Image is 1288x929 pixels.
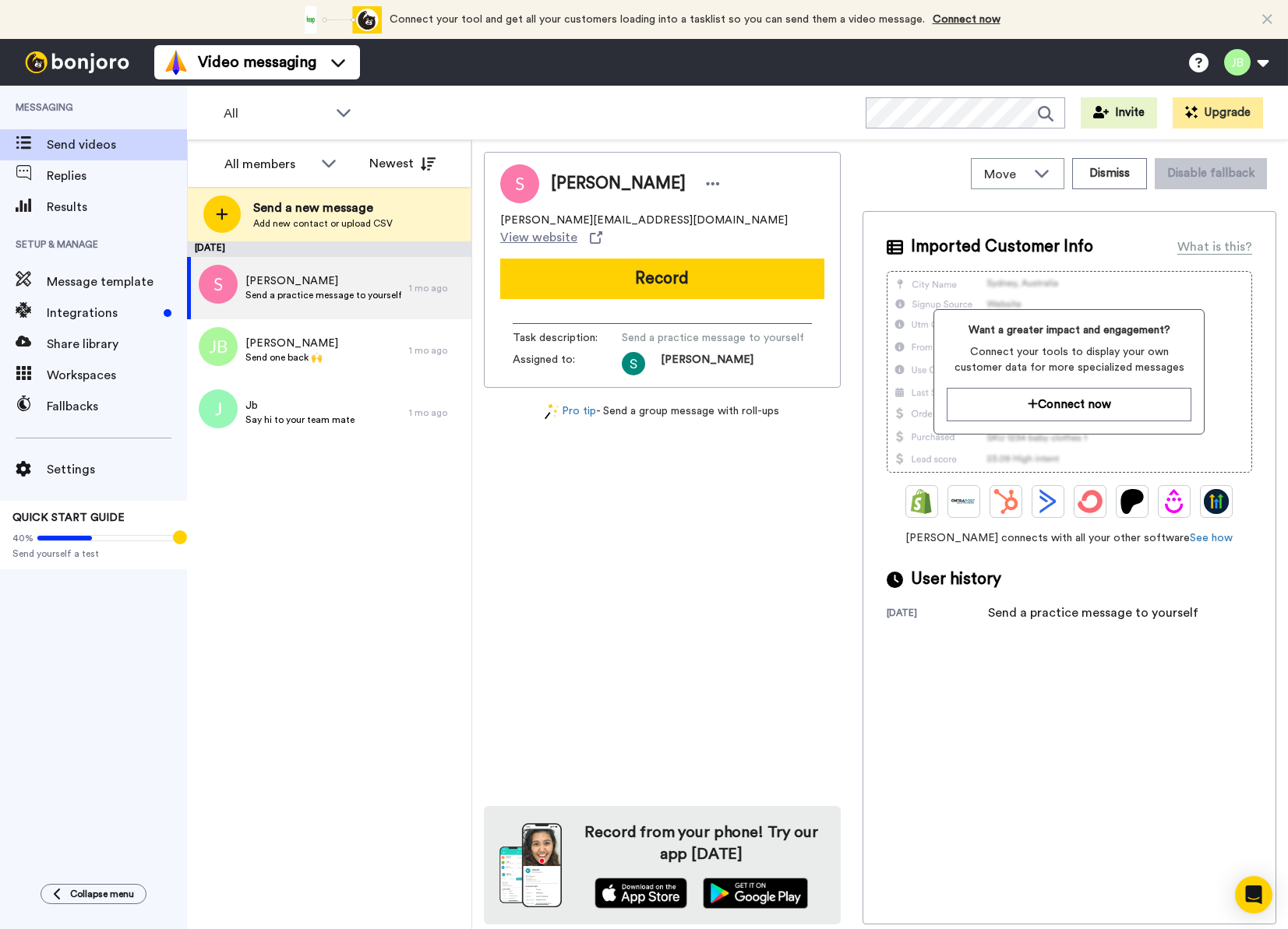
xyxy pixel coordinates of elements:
[47,198,187,216] span: Results
[47,366,187,385] span: Workspaces
[545,403,596,420] a: Pro tip
[47,167,187,185] span: Replies
[409,406,464,419] div: 1 mo ago
[1081,97,1157,128] button: Invite
[1155,158,1267,189] button: Disable fallback
[703,878,808,909] img: playstore
[41,884,146,904] button: Collapse menu
[984,165,1026,184] span: Move
[661,352,753,375] span: [PERSON_NAME]
[47,397,187,416] span: Fallbacks
[933,14,1000,25] a: Connect now
[499,823,562,907] img: download
[622,352,645,375] img: ACg8ocLfU5YOw-Ez3SuvNtJA49egNKh4bK-iMOucsRmJiYToDEYVaw=s96-c
[947,344,1191,375] span: Connect your tools to display your own customer data for more specialized messages
[409,282,464,294] div: 1 mo ago
[12,512,125,523] span: QUICK START GUIDE
[47,273,187,291] span: Message template
[887,530,1252,546] span: [PERSON_NAME] connects with all your other software
[595,878,687,909] img: appstore
[253,217,393,230] span: Add new contact or upload CSV
[1177,238,1252,256] div: What is this?
[224,104,328,123] span: All
[500,259,824,299] button: Record
[513,330,622,346] span: Task description :
[187,241,471,257] div: [DATE]
[545,403,559,420] img: magic-wand.svg
[1120,489,1145,514] img: Patreon
[1204,489,1229,514] img: GoHighLevel
[500,213,788,228] span: [PERSON_NAME][EMAIL_ADDRESS][DOMAIN_NAME]
[358,148,447,179] button: Newest
[1235,876,1272,913] div: Open Intercom Messenger
[199,327,238,366] img: jb.png
[622,330,804,346] span: Send a practice message to yourself
[947,322,1191,338] span: Want a greater impact and engagement?
[390,14,925,25] span: Connect your tool and get all your customers loading into a tasklist so you can send them a video...
[947,388,1191,421] button: Connect now
[224,155,313,174] div: All members
[484,403,841,420] div: - Send a group message with roll-ups
[911,568,1001,591] span: User history
[12,547,175,560] span: Send yourself a test
[245,398,355,413] span: Jb
[1078,489,1103,514] img: ConvertKit
[198,51,316,73] span: Video messaging
[500,228,602,247] a: View website
[47,460,187,479] span: Settings
[296,6,382,33] div: animation
[47,304,157,322] span: Integrations
[47,135,187,154] span: Send videos
[1072,158,1147,189] button: Dismiss
[245,273,401,289] span: [PERSON_NAME]
[887,607,988,622] div: [DATE]
[19,51,136,73] img: bj-logo-header-white.svg
[164,50,189,75] img: vm-color.svg
[12,532,34,544] span: 40%
[1190,533,1233,544] a: See how
[500,164,539,203] img: Image of Sam little
[988,603,1198,622] div: Send a practice message to yourself
[513,352,622,375] span: Assigned to:
[1173,97,1263,128] button: Upgrade
[500,228,577,247] span: View website
[70,888,134,900] span: Collapse menu
[409,344,464,357] div: 1 mo ago
[577,822,825,865] h4: Record from your phone! Try our app [DATE]
[993,489,1018,514] img: Hubspot
[199,389,238,428] img: j.png
[911,235,1093,259] span: Imported Customer Info
[173,530,187,544] div: Tooltip anchor
[551,172,686,195] span: [PERSON_NAME]
[199,265,238,304] img: s.png
[253,199,393,217] span: Send a new message
[951,489,976,514] img: Ontraport
[245,351,338,364] span: Send one back 🙌
[245,413,355,426] span: Say hi to your team mate
[245,336,338,351] span: [PERSON_NAME]
[245,289,401,301] span: Send a practice message to yourself
[47,335,187,354] span: Share library
[1036,489,1060,514] img: ActiveCampaign
[909,489,934,514] img: Shopify
[1162,489,1187,514] img: Drip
